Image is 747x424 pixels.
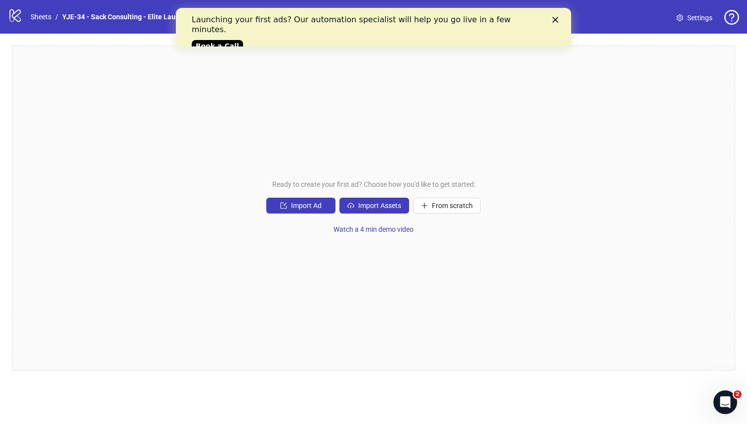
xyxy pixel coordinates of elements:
[326,221,421,237] button: Watch a 4 min demo video
[713,390,737,414] iframe: Intercom live chat
[280,202,287,209] span: import
[668,10,720,26] a: Settings
[272,179,475,190] span: Ready to create your first ad? Choose how you'd like to get started:
[60,11,237,22] a: YJE-34 - Sack Consulting - Elite Launch Sheet - Resilia
[724,10,739,25] span: question-circle
[266,198,335,213] button: Import Ad
[421,202,428,209] span: plus
[376,9,386,15] div: Close
[339,198,409,213] button: Import Assets
[358,202,401,210] span: Import Assets
[676,14,683,21] span: setting
[347,202,354,209] span: cloud-upload
[413,198,481,213] button: From scratch
[432,202,473,210] span: From scratch
[176,8,571,46] iframe: Intercom live chat banner
[333,225,414,233] span: Watch a 4 min demo video
[291,202,322,210] span: Import Ad
[55,11,58,22] li: /
[687,12,712,23] span: Settings
[734,390,742,398] span: 2
[29,11,53,22] a: Sheets
[16,32,67,44] a: Book a Call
